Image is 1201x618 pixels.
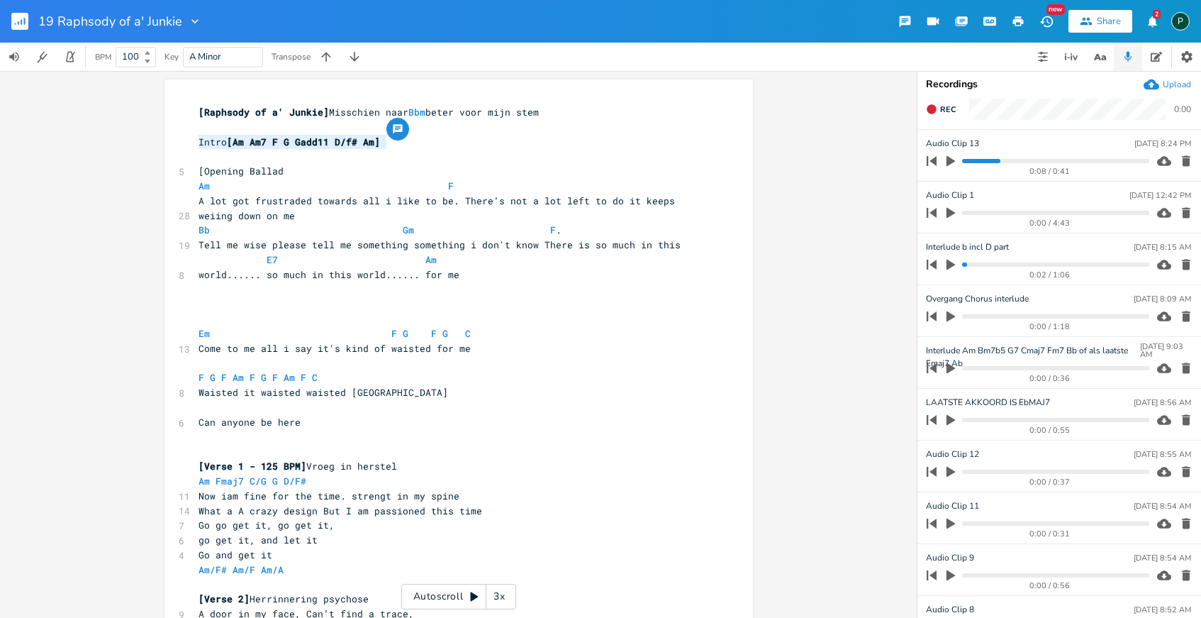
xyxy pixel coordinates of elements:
[403,224,414,236] span: Gm
[272,475,278,487] span: G
[1032,9,1061,34] button: New
[442,327,448,340] span: G
[261,371,267,384] span: G
[199,224,210,236] span: Bb
[199,592,369,605] span: Herrinnering psychose
[920,98,961,121] button: Rec
[199,194,681,222] span: A lot got frustraded towards all i like to be. There’s not a lot left to do it keeps weiing down ...
[261,563,284,576] span: Am/A
[210,371,216,384] span: G
[301,371,306,384] span: F
[1134,606,1191,614] div: [DATE] 8:52 AM
[486,584,512,609] div: 3x
[38,15,182,28] span: 19 Raphsody of a' Junkie
[431,327,437,340] span: F
[1134,295,1191,303] div: [DATE] 8:09 AM
[951,219,1149,227] div: 0:00 / 4:43
[1171,12,1190,31] div: Piepo
[227,136,380,148] span: [Am Am7 F G Gadd11 D/f# Am]
[926,189,974,202] span: Audio Clip 1
[199,563,227,576] span: Am/F#
[250,475,267,487] span: C/G
[408,106,425,118] span: Bbm
[951,530,1149,538] div: 0:00 / 0:31
[199,534,318,546] span: go get it, and let it
[1134,554,1191,562] div: [DATE] 8:54 AM
[1134,502,1191,510] div: [DATE] 8:54 AM
[448,180,454,192] span: F
[272,371,278,384] span: F
[233,371,244,384] span: Am
[284,371,295,384] span: Am
[199,106,539,118] span: Misschien naar beter voor mijn stem
[926,241,1009,254] span: Interlude b incl D part
[951,375,1149,382] div: 0:00 / 0:36
[250,371,255,384] span: F
[199,136,386,148] span: Intro
[926,500,979,513] span: Audio Clip 11
[221,371,227,384] span: F
[199,371,204,384] span: F
[189,50,221,63] span: A Minor
[312,371,318,384] span: C
[1134,399,1191,407] div: [DATE] 8:56 AM
[951,582,1149,590] div: 0:00 / 0:56
[284,475,306,487] span: D/F#
[926,603,974,617] span: Audio Clip 8
[550,224,556,236] span: F
[1144,77,1191,92] button: Upload
[926,448,979,461] span: Audio Clip 12
[199,268,459,281] span: world...... so much in this world...... for me
[199,165,284,177] span: [Opening Ballad
[1138,9,1166,34] button: 2
[199,327,210,340] span: Em
[926,551,974,565] span: Audio Clip 9
[199,106,329,118] span: [Raphsody of a' Junkie]
[951,271,1149,279] div: 0:02 / 1:06
[1129,192,1191,199] div: [DATE] 12:42 PM
[1134,243,1191,251] div: [DATE] 8:15 AM
[951,323,1149,331] div: 0:00 / 1:18
[199,592,250,605] span: [Verse 2]
[926,396,1050,409] span: LAATSTE AKKOORD IS EbMAJ7
[95,53,111,61] div: BPM
[199,342,471,355] span: Come to me all i say it's kind of waisted for me
[199,224,562,236] span: .
[425,253,437,266] span: Am
[233,563,255,576] span: Am/F
[1134,140,1191,148] div: [DATE] 8:24 PM
[1140,343,1191,358] div: [DATE] 9:03 AM
[951,167,1149,175] div: 0:08 / 0:41
[199,519,335,531] span: Go go get it, go get it,
[199,548,272,561] span: Go and get it
[391,327,397,340] span: F
[940,104,956,115] span: Rec
[199,416,301,429] span: Can anyone be here
[199,460,306,473] span: [Verse 1 - 125 BPM]
[403,327,408,340] span: G
[926,79,1192,89] div: Recordings
[199,504,482,517] span: What a A crazy design But I am passioned this time
[1134,451,1191,458] div: [DATE] 8:55 AM
[1153,10,1161,18] div: 2
[926,344,1140,358] span: Interlude Am Bm7b5 G7 Cmaj7 Fm7 Bb of als laatste Emaj7 Ab
[951,426,1149,434] div: 0:00 / 0:55
[272,53,311,61] div: Transpose
[926,292,1029,306] span: Overgang Chorus interlude
[951,478,1149,486] div: 0:00 / 0:37
[1174,105,1191,114] div: 0:00
[1068,10,1132,33] button: Share
[199,490,459,502] span: Now iam fine for the time. strengt in my spine
[216,475,244,487] span: Fmaj7
[199,460,397,473] span: Vroeg in herstel
[926,137,979,150] span: Audio Clip 13
[1171,5,1190,38] button: P
[199,180,210,192] span: Am
[1097,15,1121,28] div: Share
[199,386,448,399] span: Waisted it waisted waisted [GEOGRAPHIC_DATA]
[465,327,471,340] span: C
[1046,4,1065,15] div: New
[164,53,179,61] div: Key
[199,475,210,487] span: Am
[1163,79,1191,90] div: Upload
